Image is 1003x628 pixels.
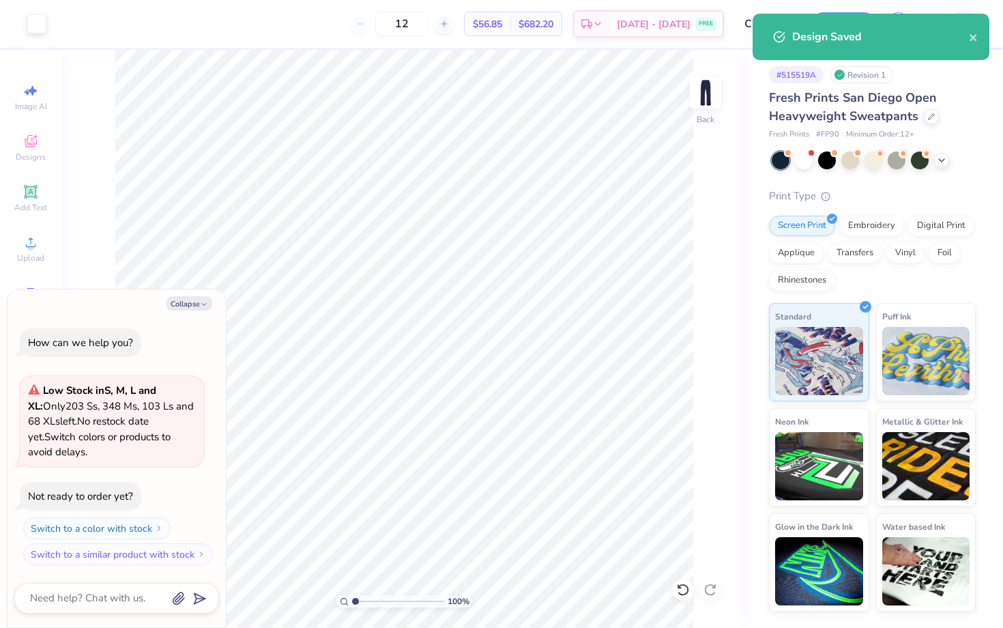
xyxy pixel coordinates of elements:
div: Print Type [769,188,976,204]
span: No restock date yet. [28,414,149,444]
div: Foil [929,243,961,263]
div: # 515519A [769,66,824,83]
span: Designs [16,152,46,162]
span: Water based Ink [882,519,945,534]
span: Minimum Order: 12 + [846,129,914,141]
span: Image AI [15,101,47,112]
img: Standard [775,327,863,395]
span: Standard [775,309,811,324]
div: Screen Print [769,216,835,236]
button: close [969,29,978,45]
span: Fresh Prints [769,129,809,141]
div: Applique [769,243,824,263]
div: Revision 1 [830,66,893,83]
span: $682.20 [519,17,553,31]
img: Switch to a color with stock [155,524,163,532]
img: Back [692,79,719,106]
img: Neon Ink [775,432,863,500]
input: Untitled Design [734,10,801,38]
span: Add Text [14,202,47,213]
div: Not ready to order yet? [28,489,133,503]
span: Upload [17,253,44,263]
button: Switch to a similar product with stock [23,543,213,565]
span: $56.85 [473,17,502,31]
div: Design Saved [792,29,969,45]
span: Only 203 Ss, 348 Ms, 103 Ls and 68 XLs left. Switch colors or products to avoid delays. [28,384,194,459]
img: Switch to a similar product with stock [197,550,205,558]
div: Embroidery [839,216,904,236]
span: Puff Ink [882,309,911,324]
div: Vinyl [886,243,925,263]
div: Transfers [828,243,882,263]
img: Metallic & Glitter Ink [882,432,970,500]
input: – – [375,12,428,36]
span: Metallic & Glitter Ink [882,414,963,429]
span: 100 % [448,595,469,608]
div: Rhinestones [769,270,835,291]
div: Back [697,113,714,126]
span: FREE [699,19,713,29]
img: Glow in the Dark Ink [775,537,863,605]
div: Digital Print [908,216,974,236]
strong: Low Stock in S, M, L and XL : [28,384,156,413]
img: Puff Ink [882,327,970,395]
div: How can we help you? [28,336,133,349]
img: Water based Ink [882,537,970,605]
span: Neon Ink [775,414,809,429]
span: [DATE] - [DATE] [617,17,691,31]
span: # FP90 [816,129,839,141]
button: Switch to a color with stock [23,517,171,539]
button: Collapse [166,296,212,311]
span: Fresh Prints San Diego Open Heavyweight Sweatpants [769,89,937,124]
span: Glow in the Dark Ink [775,519,853,534]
